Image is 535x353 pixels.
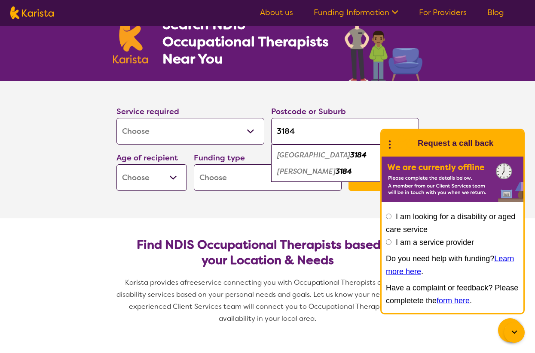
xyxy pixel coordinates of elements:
[277,151,350,160] em: [GEOGRAPHIC_DATA]
[116,278,421,323] span: service connecting you with Occupational Therapists and other disability services based on your p...
[419,7,467,18] a: For Providers
[10,6,54,19] img: Karista logo
[345,6,422,81] img: occupational-therapy
[418,137,493,150] h1: Request a call back
[271,106,346,117] label: Postcode or Suburb
[386,212,515,234] label: I am looking for a disability or aged care service
[277,167,336,176] em: [PERSON_NAME]
[271,118,419,145] input: Type
[336,167,352,176] em: 3184
[162,16,330,67] h1: Search NDIS Occupational Therapists Near You
[275,163,415,180] div: Elwood 3184
[275,147,415,163] div: Brighton Road 3184
[382,157,523,202] img: Karista offline chat form to request call back
[396,238,474,247] label: I am a service provider
[487,7,504,18] a: Blog
[314,7,398,18] a: Funding Information
[498,318,522,342] button: Channel Menu
[123,237,412,268] h2: Find NDIS Occupational Therapists based on your Location & Needs
[125,278,184,287] span: Karista provides a
[113,17,148,63] img: Karista logo
[437,296,470,305] a: form here
[395,135,413,152] img: Karista
[386,281,519,307] p: Have a complaint or feedback? Please completete the .
[194,153,245,163] label: Funding type
[350,151,367,160] em: 3184
[184,278,198,287] span: free
[116,106,179,117] label: Service required
[260,7,293,18] a: About us
[386,252,519,278] p: Do you need help with funding? .
[116,153,178,163] label: Age of recipient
